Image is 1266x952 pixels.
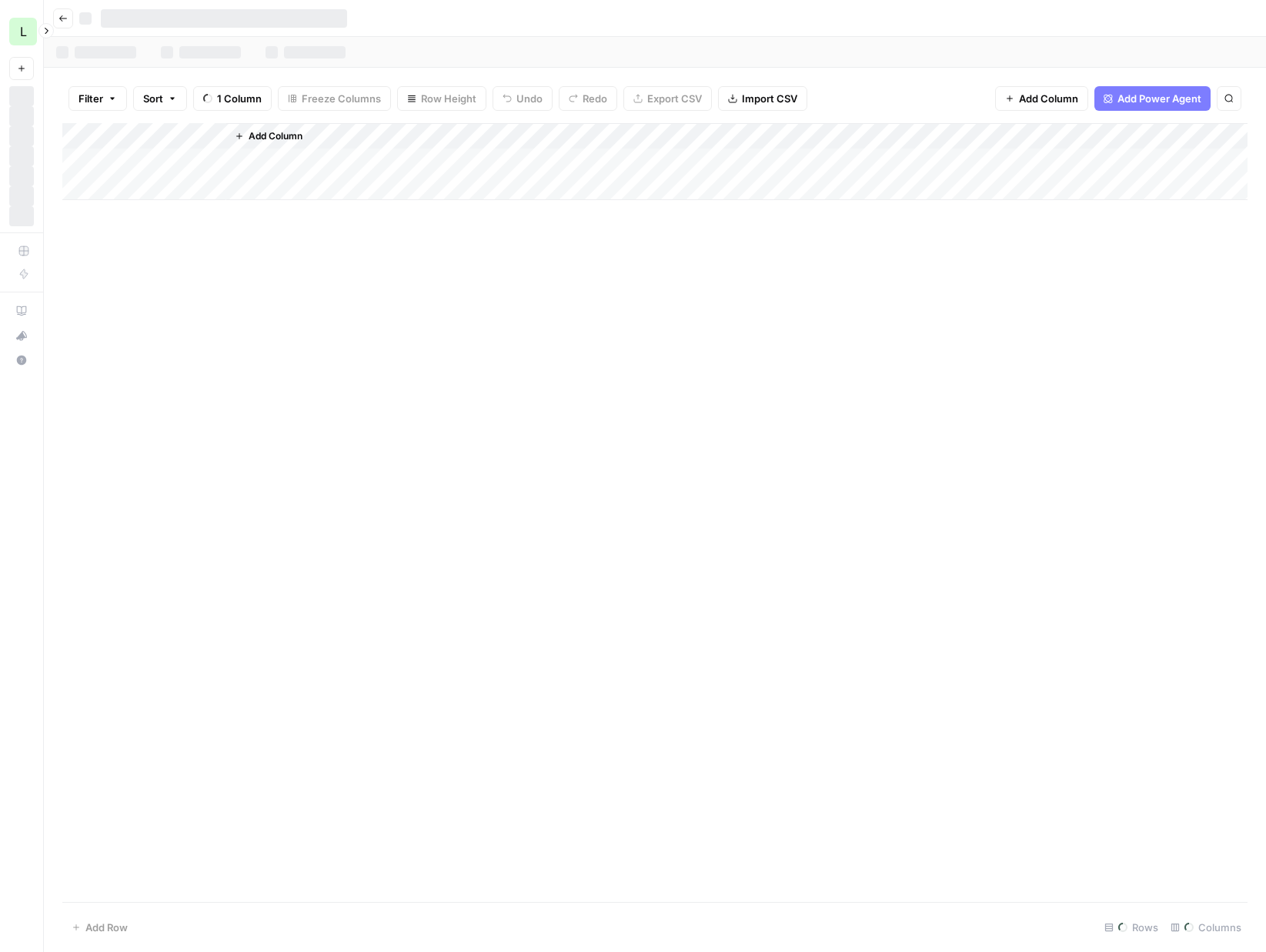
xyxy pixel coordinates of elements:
div: Columns [1164,915,1248,940]
button: Sort [133,86,187,111]
span: Add Power Agent [1117,91,1201,106]
button: Add Power Agent [1094,86,1211,111]
div: Rows [1098,915,1164,940]
button: What's new? [9,323,34,348]
button: Row Height [397,86,486,111]
span: Add Column [1019,91,1078,106]
span: L [20,22,27,41]
span: Undo [516,91,543,106]
button: Filter [68,86,127,111]
a: AirOps Academy [9,299,34,323]
div: What's new? [10,324,33,347]
button: Redo [559,86,617,111]
span: 1 Column [217,91,262,106]
button: 1 Column [193,86,272,111]
span: Sort [143,91,163,106]
button: Add Column [229,126,309,146]
span: Add Row [85,920,128,935]
span: Add Column [249,129,302,143]
button: Workspace: Lob [9,12,34,51]
button: Export CSV [623,86,712,111]
button: Undo [493,86,553,111]
span: Row Height [421,91,476,106]
button: Add Column [995,86,1088,111]
button: Add Row [62,915,137,940]
span: Import CSV [742,91,797,106]
span: Filter [78,91,103,106]
span: Freeze Columns [302,91,381,106]
button: Freeze Columns [278,86,391,111]
button: Help + Support [9,348,34,372]
span: Export CSV [647,91,702,106]
button: Import CSV [718,86,807,111]
span: Redo [583,91,607,106]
